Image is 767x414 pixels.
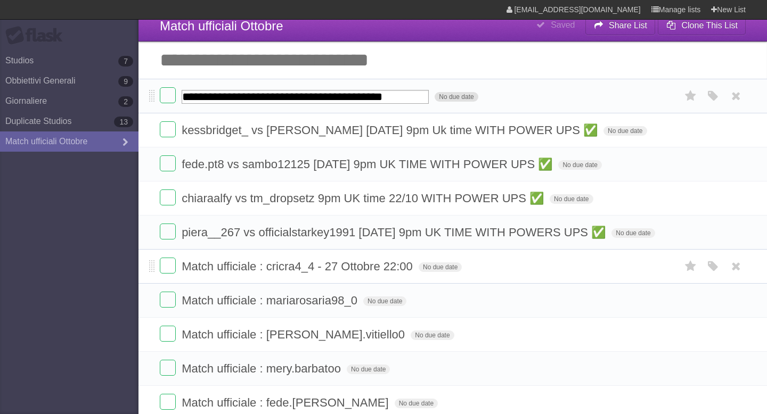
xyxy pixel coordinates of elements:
b: Clone This List [681,21,738,30]
span: Match ufficiale : fede.[PERSON_NAME] [182,396,391,409]
label: Done [160,87,176,103]
b: Saved [551,20,575,29]
button: Clone This List [658,16,746,35]
b: 13 [114,117,133,127]
label: Done [160,258,176,274]
span: fede.pt8 vs sambo12125 [DATE] 9pm UK TIME WITH POWER UPS ✅ [182,158,555,171]
span: No due date [603,126,647,136]
div: Flask [5,26,69,45]
label: Done [160,121,176,137]
span: chiaraalfy vs tm_dropsetz 9pm UK time 22/10 WITH POWER UPS ✅ [182,192,546,205]
label: Done [160,189,176,205]
label: Done [160,292,176,308]
span: No due date [395,399,438,408]
span: piera__267 vs officialstarkey1991 [DATE] 9pm UK TIME WITH POWERS UPS ✅ [182,226,608,239]
b: 7 [118,56,133,67]
span: Match ufficiale : cricra4_4 - 27 Ottobre 22:00 [182,260,415,273]
label: Done [160,223,176,239]
span: Match ufficiale : mariarosaria98_0 [182,294,360,307]
label: Star task [681,87,701,105]
span: No due date [411,330,454,340]
span: No due date [419,262,462,272]
label: Done [160,155,176,171]
span: No due date [435,92,478,102]
span: Match ufficiali Ottobre [160,19,283,33]
b: 2 [118,96,133,107]
label: Done [160,360,176,376]
span: Match ufficiale : [PERSON_NAME].vitiello0 [182,328,407,341]
b: Share List [609,21,647,30]
label: Done [160,326,176,342]
span: No due date [550,194,593,204]
button: Share List [585,16,656,35]
label: Done [160,394,176,410]
b: 9 [118,76,133,87]
span: No due date [611,228,655,238]
span: Match ufficiale : mery.barbatoo [182,362,344,375]
label: Star task [681,258,701,275]
span: No due date [347,365,390,374]
span: No due date [558,160,601,170]
span: kessbridget_ vs [PERSON_NAME] [DATE] 9pm Uk time WITH POWER UPS ✅ [182,123,600,137]
span: No due date [363,296,406,306]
